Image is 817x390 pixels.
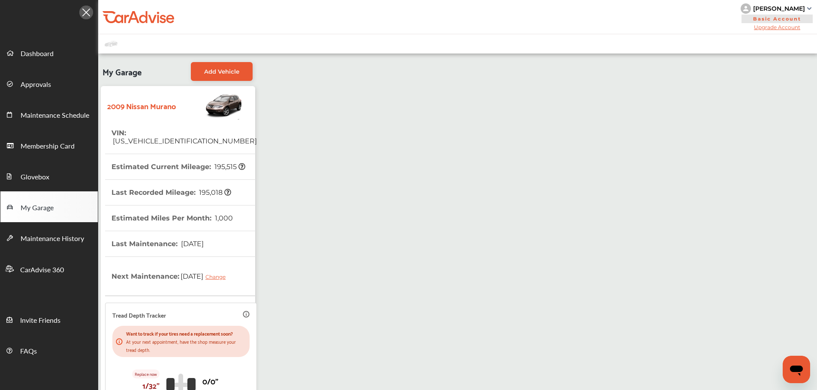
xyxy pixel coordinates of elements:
[112,137,257,145] span: [US_VEHICLE_IDENTIFICATION_NUMBER]
[126,337,246,354] p: At your next appointment, have the shop measure your tread depth.
[21,79,51,90] span: Approvals
[807,7,811,10] img: sCxJUJ+qAmfqhQGDUl18vwLg4ZYJ6CxN7XmbOMBAAAAAElFTkSuQmCC
[20,346,37,357] span: FAQs
[112,154,245,179] th: Estimated Current Mileage :
[21,141,75,152] span: Membership Card
[103,62,142,81] span: My Garage
[105,39,118,49] img: placeholder_car.fcab19be.svg
[204,68,239,75] span: Add Vehicle
[180,240,204,248] span: [DATE]
[179,265,232,287] span: [DATE]
[21,48,54,60] span: Dashboard
[205,274,230,280] div: Change
[112,257,232,295] th: Next Maintenance :
[202,374,218,387] p: 0/0"
[0,191,98,222] a: My Garage
[0,161,98,191] a: Glovebox
[213,163,245,171] span: 195,515
[783,356,810,383] iframe: Button to launch messaging window
[0,222,98,253] a: Maintenance History
[753,5,805,12] div: [PERSON_NAME]
[21,233,84,244] span: Maintenance History
[0,130,98,161] a: Membership Card
[191,62,253,81] a: Add Vehicle
[0,37,98,68] a: Dashboard
[107,99,176,112] strong: 2009 Nissan Murano
[742,15,813,23] span: Basic Account
[198,188,231,196] span: 195,018
[126,329,246,337] p: Want to track if your tires need a replacement soon?
[20,265,64,276] span: CarAdvise 360
[0,99,98,130] a: Maintenance Schedule
[112,310,166,320] p: Tread Depth Tracker
[112,231,204,256] th: Last Maintenance :
[21,202,54,214] span: My Garage
[112,120,257,154] th: VIN :
[21,110,89,121] span: Maintenance Schedule
[20,315,60,326] span: Invite Friends
[79,6,93,19] img: Icon.5fd9dcc7.svg
[214,214,233,222] span: 1,000
[741,24,814,30] span: Upgrade Account
[112,180,231,205] th: Last Recorded Mileage :
[0,68,98,99] a: Approvals
[176,90,244,120] img: Vehicle
[741,3,751,14] img: knH8PDtVvWoAbQRylUukY18CTiRevjo20fAtgn5MLBQj4uumYvk2MzTtcAIzfGAtb1XOLVMAvhLuqoNAbL4reqehy0jehNKdM...
[112,205,233,231] th: Estimated Miles Per Month :
[21,172,49,183] span: Glovebox
[132,369,160,378] p: Replace now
